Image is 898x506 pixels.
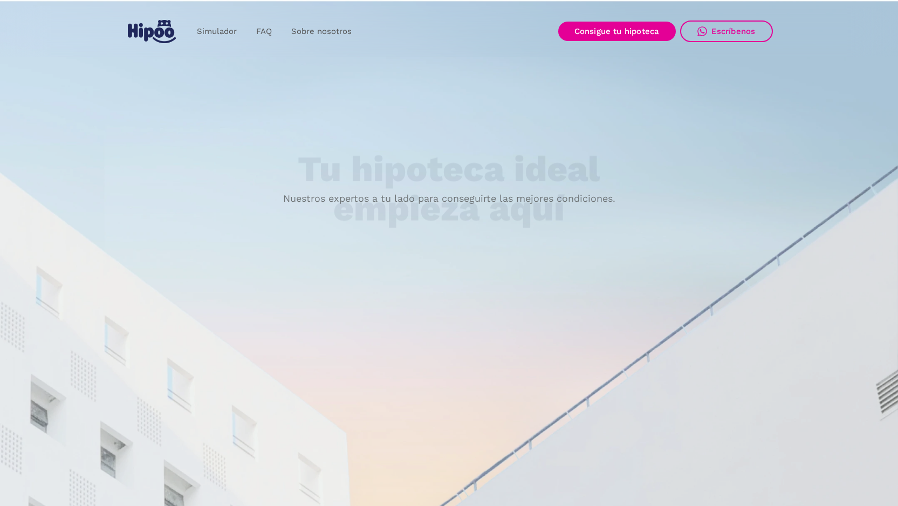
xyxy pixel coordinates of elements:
a: Consigue tu hipoteca [558,22,676,41]
h1: Tu hipoteca ideal empieza aquí [244,150,653,228]
a: home [126,16,179,47]
a: Escríbenos [680,20,773,42]
a: Simulador [187,21,246,42]
div: Escríbenos [711,26,756,36]
a: FAQ [246,21,282,42]
a: Sobre nosotros [282,21,361,42]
